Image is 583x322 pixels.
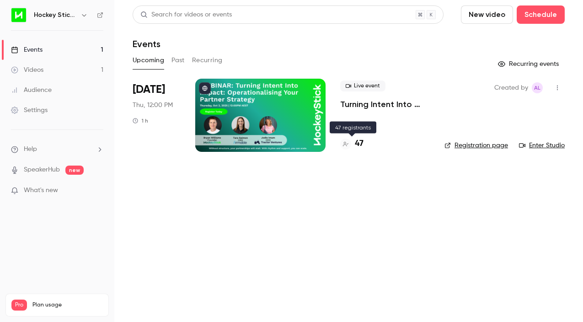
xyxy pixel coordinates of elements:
button: New video [461,5,513,24]
li: help-dropdown-opener [11,145,103,154]
div: Videos [11,65,43,75]
span: AL [534,82,540,93]
button: Upcoming [133,53,164,68]
h6: Hockey Stick Advisory [34,11,77,20]
button: Recurring [192,53,223,68]
span: What's new [24,186,58,195]
div: Settings [11,106,48,115]
button: Recurring events [494,57,565,71]
a: 47 [340,138,364,150]
button: Schedule [517,5,565,24]
span: [DATE] [133,82,165,97]
button: Past [171,53,185,68]
span: Help [24,145,37,154]
a: Turning Intent Into Impact: Operationalising Your Partner Strategy [340,99,430,110]
span: Created by [494,82,528,93]
iframe: Noticeable Trigger [92,187,103,195]
span: Plan usage [32,301,103,309]
div: Search for videos or events [140,10,232,20]
div: Audience [11,86,52,95]
div: 1 h [133,117,148,124]
a: SpeakerHub [24,165,60,175]
span: new [65,166,84,175]
h4: 47 [355,138,364,150]
span: Thu, 12:00 PM [133,101,173,110]
img: Hockey Stick Advisory [11,8,26,22]
span: Alison Logue [532,82,543,93]
a: Enter Studio [519,141,565,150]
div: Oct 2 Thu, 12:00 PM (Australia/Melbourne) [133,79,181,152]
span: Pro [11,300,27,311]
span: Live event [340,80,385,91]
div: Events [11,45,43,54]
a: Registration page [444,141,508,150]
h1: Events [133,38,160,49]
